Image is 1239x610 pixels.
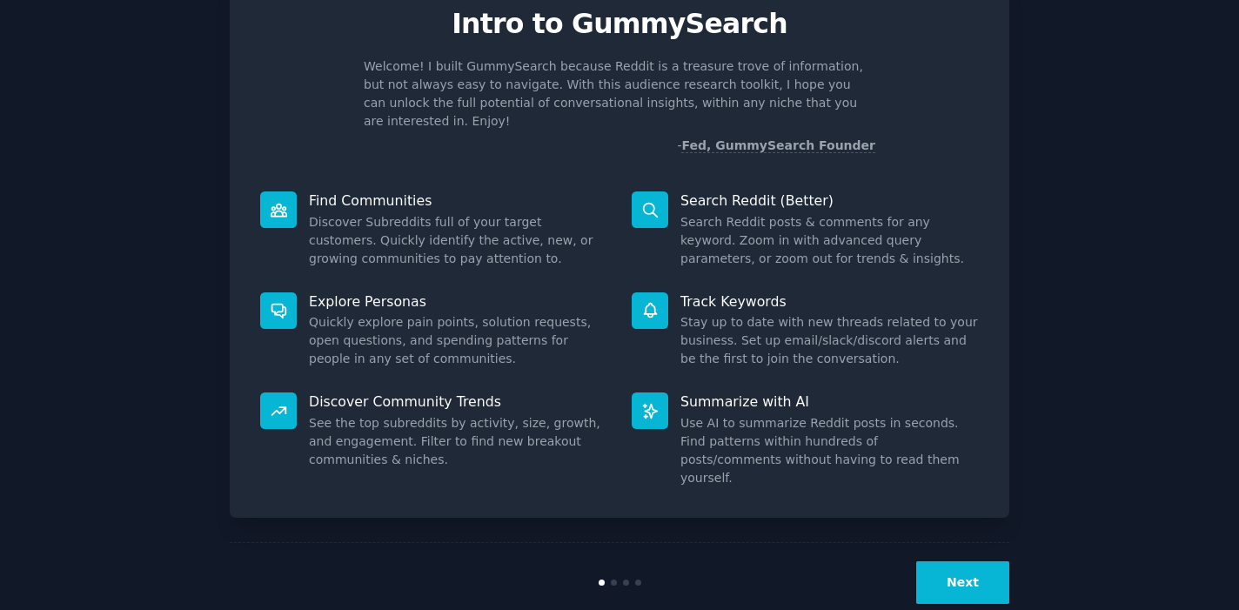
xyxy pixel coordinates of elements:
dd: Search Reddit posts & comments for any keyword. Zoom in with advanced query parameters, or zoom o... [680,213,979,268]
p: Discover Community Trends [309,392,607,411]
dd: Use AI to summarize Reddit posts in seconds. Find patterns within hundreds of posts/comments with... [680,414,979,487]
a: Fed, GummySearch Founder [681,138,875,153]
dd: See the top subreddits by activity, size, growth, and engagement. Filter to find new breakout com... [309,414,607,469]
p: Welcome! I built GummySearch because Reddit is a treasure trove of information, but not always ea... [364,57,875,131]
dd: Discover Subreddits full of your target customers. Quickly identify the active, new, or growing c... [309,213,607,268]
p: Intro to GummySearch [248,9,991,39]
dd: Stay up to date with new threads related to your business. Set up email/slack/discord alerts and ... [680,313,979,368]
p: Explore Personas [309,292,607,311]
p: Track Keywords [680,292,979,311]
p: Find Communities [309,191,607,210]
button: Next [916,561,1009,604]
p: Summarize with AI [680,392,979,411]
dd: Quickly explore pain points, solution requests, open questions, and spending patterns for people ... [309,313,607,368]
div: - [677,137,875,155]
p: Search Reddit (Better) [680,191,979,210]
